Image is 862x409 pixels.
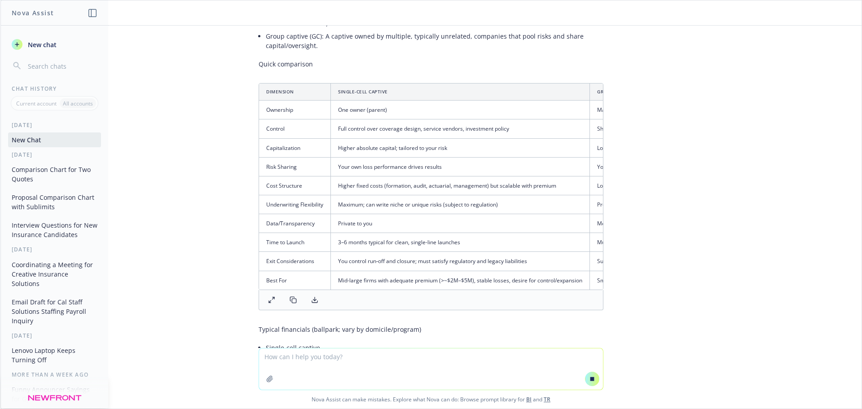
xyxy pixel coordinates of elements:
td: 3–6 months typical for clean, single-line launches [331,233,590,252]
td: One owner (parent) [331,101,590,119]
span: New chat [26,40,57,49]
td: Underwriting Flexibility [259,195,331,214]
button: Proposal Comparison Chart with Sublimits [8,190,101,214]
input: Search chats [26,60,97,72]
li: Group captive (GC): A captive owned by multiple, typically unrelated, companies that pool risks a... [266,30,603,52]
td: Mid-large firms with adequate premium (>~$2M–$5M), stable losses, desire for control/expansion [331,271,590,290]
td: Higher absolute capital; tailored to your risk [331,138,590,157]
th: Single-Cell Captive [331,84,590,101]
td: Risk Sharing [259,157,331,176]
p: Quick comparison [259,59,603,69]
div: [DATE] [1,151,108,158]
td: Exit Considerations [259,252,331,271]
button: Comparison Chart for Two Quotes [8,162,101,186]
p: All accounts [63,100,93,107]
p: Current account [16,100,57,107]
a: TR [544,396,550,403]
td: Control [259,119,331,138]
h1: Nova Assist [12,8,54,18]
li: Single-cell captive [266,341,603,403]
td: Best For [259,271,331,290]
span: Nova Assist can make mistakes. Explore what Nova can do: Browse prompt library for and [4,390,858,409]
td: Capitalization [259,138,331,157]
td: You control run‑off and closure; must satisfy regulatory and legacy liabilities [331,252,590,271]
td: Data/Transparency [259,214,331,233]
td: Time to Launch [259,233,331,252]
button: Interview Questions for New Insurance Candidates [8,218,101,242]
div: [DATE] [1,121,108,129]
td: Cost Structure [259,176,331,195]
button: Coordinating a Meeting for Creative Insurance Solutions [8,257,101,291]
button: Lenovo Laptop Keeps Turning Off [8,343,101,367]
td: Ownership [259,101,331,119]
div: More than a week ago [1,371,108,378]
a: BI [526,396,532,403]
td: Maximum; can write niche or unique risks (subject to regulation) [331,195,590,214]
button: New Chat [8,132,101,147]
th: Dimension [259,84,331,101]
div: Chat History [1,85,108,92]
div: [DATE] [1,246,108,253]
td: Your own loss performance drives results [331,157,590,176]
td: Higher fixed costs (formation, audit, actuarial, management) but scalable with premium [331,176,590,195]
td: Private to you [331,214,590,233]
div: [DATE] [1,332,108,339]
td: Full control over coverage design, service vendors, investment policy [331,119,590,138]
p: Typical financials (ballpark; vary by domicile/program) [259,325,603,334]
button: Email Draft for Cal Staff Solutions Staffing Payroll Inquiry [8,295,101,328]
button: New chat [8,36,101,53]
button: Funny Announcer Sayings for Gymnastics Meet [8,382,101,406]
